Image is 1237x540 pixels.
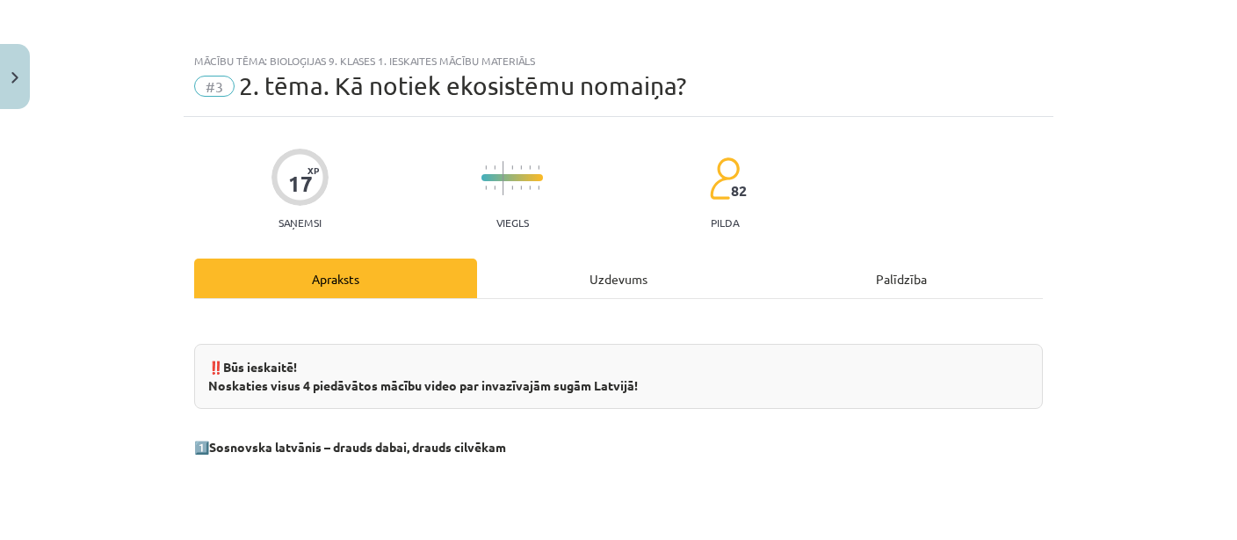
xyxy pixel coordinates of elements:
[194,344,1043,409] div: ‼️
[477,259,760,298] div: Uzdevums
[538,165,539,170] img: icon-short-line-57e1e144782c952c97e751825c79c345078a6d821885a25fce030b3d8c18986b.svg
[271,216,329,229] p: Saņemsi
[194,438,1043,456] p: 1️⃣
[731,183,747,199] span: 82
[760,259,1043,298] div: Palīdzība
[709,157,740,201] img: students-c634bb4e5e11cddfef0936a35e636f08e4e9abd3cc4e673bd6f9a4125e45ecb1.svg
[529,186,531,190] img: icon-short-line-57e1e144782c952c97e751825c79c345078a6d821885a25fce030b3d8c18986b.svg
[307,165,319,175] span: XP
[194,259,477,298] div: Apraksts
[485,165,487,170] img: icon-short-line-57e1e144782c952c97e751825c79c345078a6d821885a25fce030b3d8c18986b.svg
[511,186,513,190] img: icon-short-line-57e1e144782c952c97e751825c79c345078a6d821885a25fce030b3d8c18986b.svg
[494,186,496,190] img: icon-short-line-57e1e144782c952c97e751825c79c345078a6d821885a25fce030b3d8c18986b.svg
[538,186,539,190] img: icon-short-line-57e1e144782c952c97e751825c79c345078a6d821885a25fce030b3d8c18986b.svg
[194,76,235,97] span: #3
[520,165,522,170] img: icon-short-line-57e1e144782c952c97e751825c79c345078a6d821885a25fce030b3d8c18986b.svg
[485,186,487,190] img: icon-short-line-57e1e144782c952c97e751825c79c345078a6d821885a25fce030b3d8c18986b.svg
[494,165,496,170] img: icon-short-line-57e1e144782c952c97e751825c79c345078a6d821885a25fce030b3d8c18986b.svg
[239,71,686,100] span: 2. tēma. Kā notiek ekosistēmu nomaiņa?
[11,72,18,84] img: icon-close-lesson-0947bae3869378f0d4975bcd49f059093ad1ed9edebbc8119c70593378902aed.svg
[520,186,522,190] img: icon-short-line-57e1e144782c952c97e751825c79c345078a6d821885a25fce030b3d8c18986b.svg
[511,165,513,170] img: icon-short-line-57e1e144782c952c97e751825c79c345078a6d821885a25fce030b3d8c18986b.svg
[711,216,739,229] p: pilda
[209,439,506,455] strong: Sosnovska latvānis – drauds dabai, drauds cilvēkam
[288,171,313,196] div: 17
[194,55,1043,67] div: Mācību tēma: Bioloģijas 9. klases 1. ieskaites mācību materiāls
[529,165,531,170] img: icon-short-line-57e1e144782c952c97e751825c79c345078a6d821885a25fce030b3d8c18986b.svg
[496,216,529,229] p: Viegls
[503,161,504,195] img: icon-long-line-d9ea69661e0d244f92f715978eff75569469978d946b2353a9bb055b3ed8787d.svg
